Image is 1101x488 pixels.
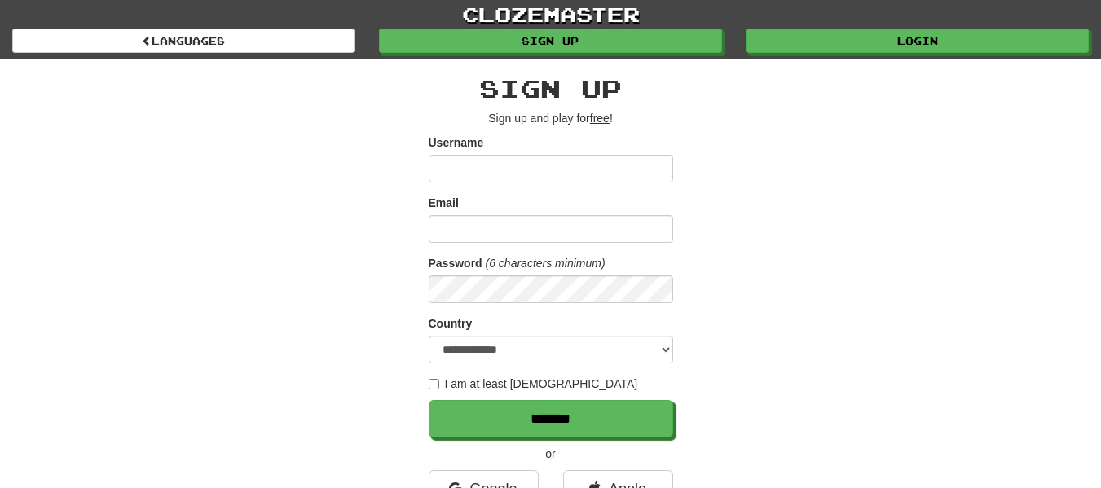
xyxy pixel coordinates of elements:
[429,110,673,126] p: Sign up and play for !
[429,376,638,392] label: I am at least [DEMOGRAPHIC_DATA]
[379,29,721,53] a: Sign up
[429,446,673,462] p: or
[746,29,1089,53] a: Login
[429,255,482,271] label: Password
[429,75,673,102] h2: Sign up
[590,112,610,125] u: free
[486,257,606,270] em: (6 characters minimum)
[429,195,459,211] label: Email
[429,315,473,332] label: Country
[12,29,355,53] a: Languages
[429,134,484,151] label: Username
[429,379,439,389] input: I am at least [DEMOGRAPHIC_DATA]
